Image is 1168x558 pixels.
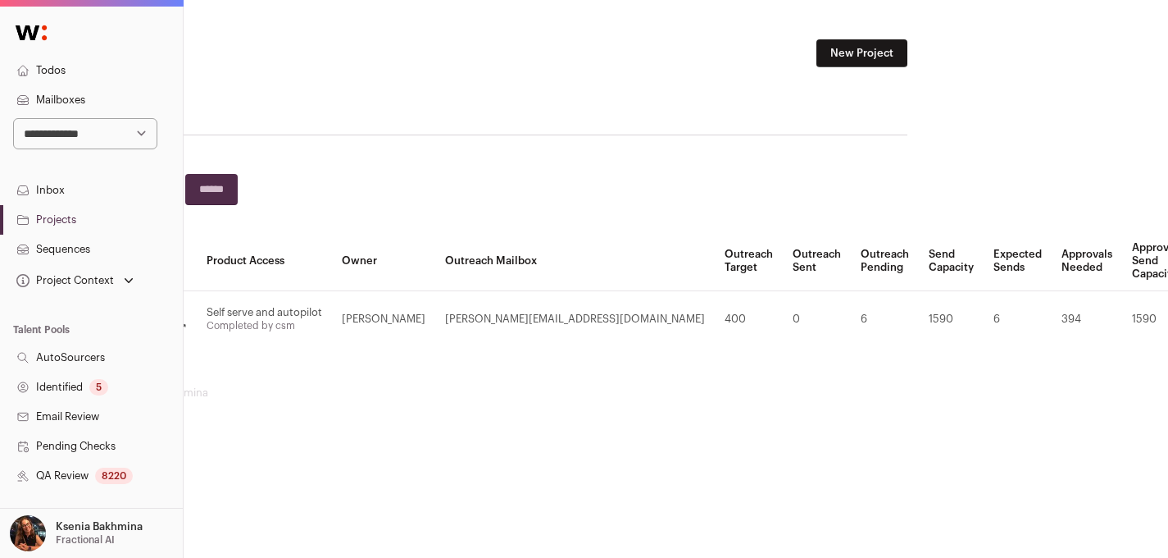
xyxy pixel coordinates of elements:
[1052,231,1122,291] th: Approvals Needed
[7,16,56,49] img: Wellfound
[10,515,46,551] img: 13968079-medium_jpg
[7,515,146,551] button: Open dropdown
[919,231,984,291] th: Send Capacity
[197,231,332,291] th: Product Access
[851,231,919,291] th: Outreach Pending
[816,39,907,67] a: New Project
[95,468,133,484] div: 8220
[13,274,114,287] div: Project Context
[783,231,851,291] th: Outreach Sent
[783,291,851,348] td: 0
[1052,291,1122,348] td: 394
[207,306,322,319] div: Self serve and autopilot
[435,231,715,291] th: Outreach Mailbox
[207,321,295,331] a: Completed by csm
[435,291,715,348] td: [PERSON_NAME][EMAIL_ADDRESS][DOMAIN_NAME]
[984,231,1052,291] th: Expected Sends
[984,291,1052,348] td: 6
[332,291,435,348] td: [PERSON_NAME]
[13,269,137,292] button: Open dropdown
[332,231,435,291] th: Owner
[89,379,108,396] div: 5
[56,520,143,533] p: Ksenia Bakhmina
[715,291,783,348] td: 400
[919,291,984,348] td: 1590
[715,231,783,291] th: Outreach Target
[56,533,115,547] p: Fractional AI
[851,291,919,348] td: 6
